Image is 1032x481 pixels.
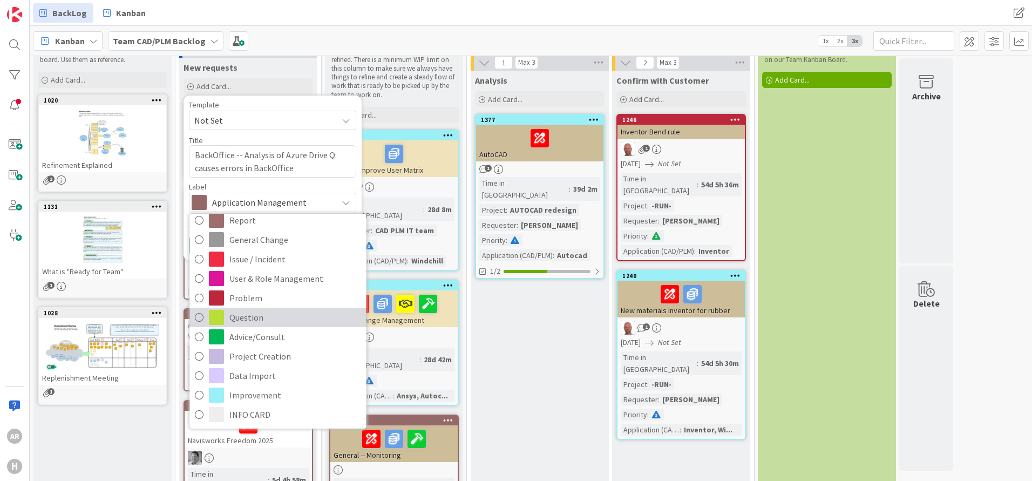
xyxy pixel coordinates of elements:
span: Not Set [194,113,329,127]
div: 1246Inventor Bend rule [617,115,745,139]
a: Advice/Consult [189,327,366,347]
div: Application (CAD/PLM) [621,245,694,257]
span: : [371,225,372,236]
div: Time in [GEOGRAPHIC_DATA] [334,198,423,221]
div: Clean up and change checked out Windchill files [185,319,312,343]
span: 2x [833,36,847,46]
div: Navisworks Freedom 2025 [185,411,312,448]
div: Inventor [696,245,732,257]
div: 1765 [185,401,312,411]
div: Replenishment Meeting [39,371,166,385]
a: Report [189,211,366,230]
div: 1377 [481,116,603,124]
a: Data Import [189,366,366,385]
span: : [647,378,649,390]
span: 1 [47,388,55,395]
span: [DATE] [621,337,641,348]
span: Add Card... [488,94,522,104]
span: : [423,204,425,215]
div: 1028 [44,309,166,317]
div: 1319 [330,416,458,425]
span: [DATE] [621,158,641,170]
span: Application Management [212,195,332,210]
div: Project [621,200,647,212]
div: What is "Ready for Team" [39,265,166,279]
div: [PERSON_NAME] [518,219,581,231]
a: 1131What is "Ready for Team" [38,201,167,299]
div: 1020 [39,96,166,105]
span: 1 [643,323,650,330]
div: Delete [913,297,940,310]
div: 1020Refinement Explained [39,96,166,172]
span: : [647,230,649,242]
label: Title [189,136,203,145]
div: BO [330,180,458,194]
div: Time in [GEOGRAPHIC_DATA] [188,363,268,387]
span: : [506,234,507,246]
img: RK [621,321,635,335]
div: 39d 2m [571,183,600,195]
span: : [392,390,394,402]
div: 1319General -- Monitoring [330,416,458,462]
div: 1458 [335,282,458,289]
div: 1765Navisworks Freedom 2025 [185,401,312,448]
div: 1240New materials Inventor for rubber [617,271,745,317]
div: Requester [621,394,658,405]
span: Kanban [55,35,85,48]
span: Confirm with Customer [616,75,709,86]
a: 1240New materials Inventor for rubberRK[DATE]Not SetTime in [GEOGRAPHIC_DATA]:54d 5h 30mProject:-... [616,270,746,440]
div: Priority [621,230,647,242]
span: Problem [229,290,361,306]
div: AutoCAD [476,125,603,161]
div: 1240 [622,272,745,280]
div: RK [617,142,745,156]
div: Create/Improve User Matrix [330,140,458,177]
a: INFO CARD [189,405,366,424]
div: Time in [GEOGRAPHIC_DATA] [621,351,697,375]
b: Team CAD/PLM Backlog [113,36,206,46]
div: CAD PLM IT team [372,225,437,236]
img: AV [188,451,202,465]
input: Quick Filter... [873,31,954,51]
div: Windchill [409,255,446,267]
a: User & Role Management [189,269,366,288]
a: 1767Clean up and change checked out Windchill filesBOTime in [GEOGRAPHIC_DATA]:5d 3h 28m [184,308,313,391]
i: Not Set [658,337,681,347]
div: Application (CAD/PLM) [479,249,553,261]
div: Max 3 [660,60,676,65]
div: Time in [GEOGRAPHIC_DATA] [479,177,569,201]
a: 1377AutoCADTime in [GEOGRAPHIC_DATA]:39d 2mProject:AUTOCAD redesignRequester:[PERSON_NAME]Priorit... [475,114,605,279]
span: Add Card... [629,94,664,104]
img: Visit kanbanzone.com [7,7,22,22]
a: BackLog [33,3,93,23]
span: 3x [847,36,862,46]
a: 1028Replenishment Meeting [38,307,167,405]
span: : [697,179,698,191]
a: Project Creation [189,347,366,366]
span: Add Card... [775,75,810,85]
div: 1458 [330,281,458,290]
div: 1377AutoCAD [476,115,603,161]
span: 1x [818,36,833,46]
img: BO [188,346,202,360]
img: RK [621,142,635,156]
div: Priority [479,234,506,246]
p: We will pull items from "Options" to this column to indicate that they need to be refined. There ... [331,38,457,99]
span: : [697,357,698,369]
span: : [680,424,681,436]
span: Improvement [229,387,361,403]
span: 1 [494,56,513,69]
div: 1131 [44,203,166,211]
a: Problem [189,288,366,308]
span: 1 [643,145,650,152]
div: Priority [621,409,647,421]
span: : [553,249,554,261]
div: [PERSON_NAME] [660,215,722,227]
span: Analysis [475,75,507,86]
div: AV [185,451,312,465]
span: Advice/Consult [229,329,361,345]
a: Question [189,308,366,327]
div: 54d 5h 30m [698,357,742,369]
span: Kanban [116,6,146,19]
div: Project [479,204,506,216]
